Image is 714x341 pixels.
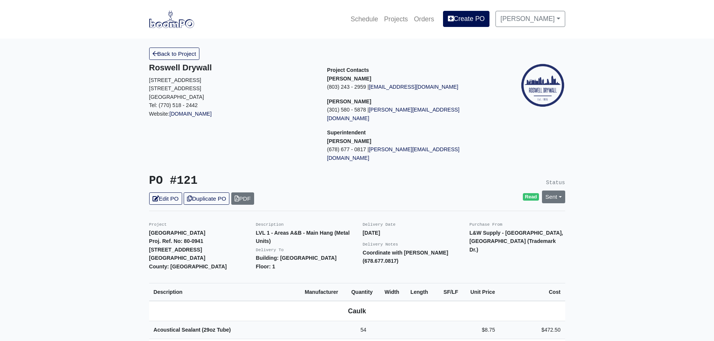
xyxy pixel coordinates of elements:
[149,222,167,227] small: Project
[149,76,316,85] p: [STREET_ADDRESS]
[149,255,205,261] strong: [GEOGRAPHIC_DATA]
[149,230,205,236] strong: [GEOGRAPHIC_DATA]
[149,247,202,253] strong: [STREET_ADDRESS]
[149,10,194,28] img: boomPO
[406,283,435,301] th: Length
[348,307,366,315] b: Caulk
[149,63,316,118] div: Website:
[523,193,539,201] span: Read
[411,11,437,27] a: Orders
[347,11,381,27] a: Schedule
[256,264,275,270] strong: Floor: 1
[169,111,212,117] a: [DOMAIN_NAME]
[327,67,369,73] span: Project Contacts
[149,93,316,101] p: [GEOGRAPHIC_DATA]
[363,230,380,236] strong: [DATE]
[327,145,494,162] p: (678) 677 - 0817 |
[363,222,396,227] small: Delivery Date
[154,327,231,333] strong: Acoustical Sealant (29oz Tube)
[463,321,499,339] td: $8.75
[380,283,406,301] th: Width
[435,283,463,301] th: SF/LF
[443,11,489,27] a: Create PO
[256,255,337,261] strong: Building: [GEOGRAPHIC_DATA]
[149,101,316,110] p: Tel: (770) 518 - 2442
[500,283,565,301] th: Cost
[500,321,565,339] td: $472.50
[256,222,284,227] small: Description
[363,250,448,264] strong: Coordinate with [PERSON_NAME] (678.677.0817)
[463,283,499,301] th: Unit Price
[327,106,494,122] p: (301) 580 - 5878 |
[327,146,460,161] a: [PERSON_NAME][EMAIL_ADDRESS][DOMAIN_NAME]
[327,130,366,136] span: Superintendent
[149,174,352,188] h3: PO #121
[470,222,503,227] small: Purchase From
[149,238,204,244] strong: Proj. Ref. No: 80-0941
[300,283,347,301] th: Manufacturer
[369,84,458,90] a: [EMAIL_ADDRESS][DOMAIN_NAME]
[149,192,182,205] a: Edit PO
[327,83,494,91] p: (803) 243 - 2959 |
[327,98,371,104] strong: [PERSON_NAME]
[495,11,565,27] a: [PERSON_NAME]
[546,180,565,186] small: Status
[327,107,460,121] a: [PERSON_NAME][EMAIL_ADDRESS][DOMAIN_NAME]
[149,63,316,73] h5: Roswell Drywall
[347,283,380,301] th: Quantity
[542,191,565,203] a: Sent
[327,138,371,144] strong: [PERSON_NAME]
[184,192,229,205] a: Duplicate PO
[347,321,380,339] td: 54
[470,229,565,254] p: L&W Supply - [GEOGRAPHIC_DATA], [GEOGRAPHIC_DATA] (Trademark Dr.)
[231,192,254,205] a: PDF
[256,248,284,252] small: Delivery To
[327,76,371,82] strong: [PERSON_NAME]
[149,84,316,93] p: [STREET_ADDRESS]
[381,11,411,27] a: Projects
[149,283,301,301] th: Description
[363,242,398,247] small: Delivery Notes
[256,230,350,244] strong: LVL 1 - Areas A&B - Main Hang (Metal Units)
[149,48,200,60] a: Back to Project
[149,264,227,270] strong: County: [GEOGRAPHIC_DATA]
